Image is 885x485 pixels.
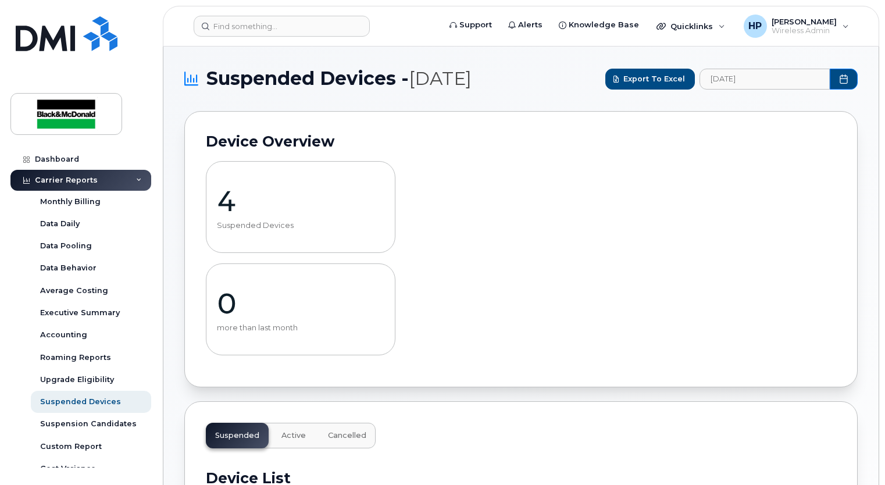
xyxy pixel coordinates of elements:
[206,67,472,90] span: Suspended Devices -
[409,67,472,90] span: [DATE]
[217,221,384,230] p: Suspended Devices
[328,431,366,440] span: Cancelled
[830,69,858,90] button: Choose Date
[700,69,830,90] input: archived_billing_data
[217,286,384,321] p: 0
[281,431,306,440] span: Active
[605,69,695,90] button: Export to Excel
[206,133,836,150] h2: Device Overview
[217,323,384,333] p: more than last month
[623,73,685,84] span: Export to Excel
[217,184,384,219] p: 4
